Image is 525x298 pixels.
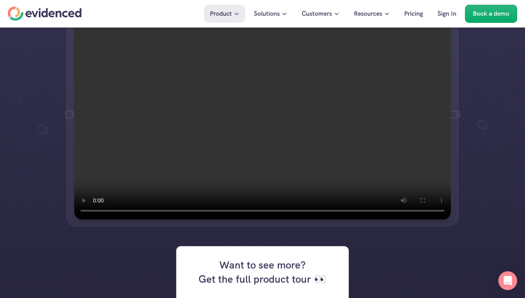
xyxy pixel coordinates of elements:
h4: Want to see more? Get the full product tour 👀 [188,258,337,287]
p: Product [210,9,232,19]
div: Open Intercom Messenger [498,271,517,290]
a: Sign In [432,5,462,23]
p: Customers [302,9,332,19]
p: Resources [354,9,382,19]
p: Pricing [404,9,423,19]
p: Sign In [437,9,456,19]
a: Book a demo [465,5,517,23]
a: Home [8,7,82,21]
p: Book a demo [473,9,509,19]
p: Solutions [254,9,280,19]
a: Pricing [398,5,429,23]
